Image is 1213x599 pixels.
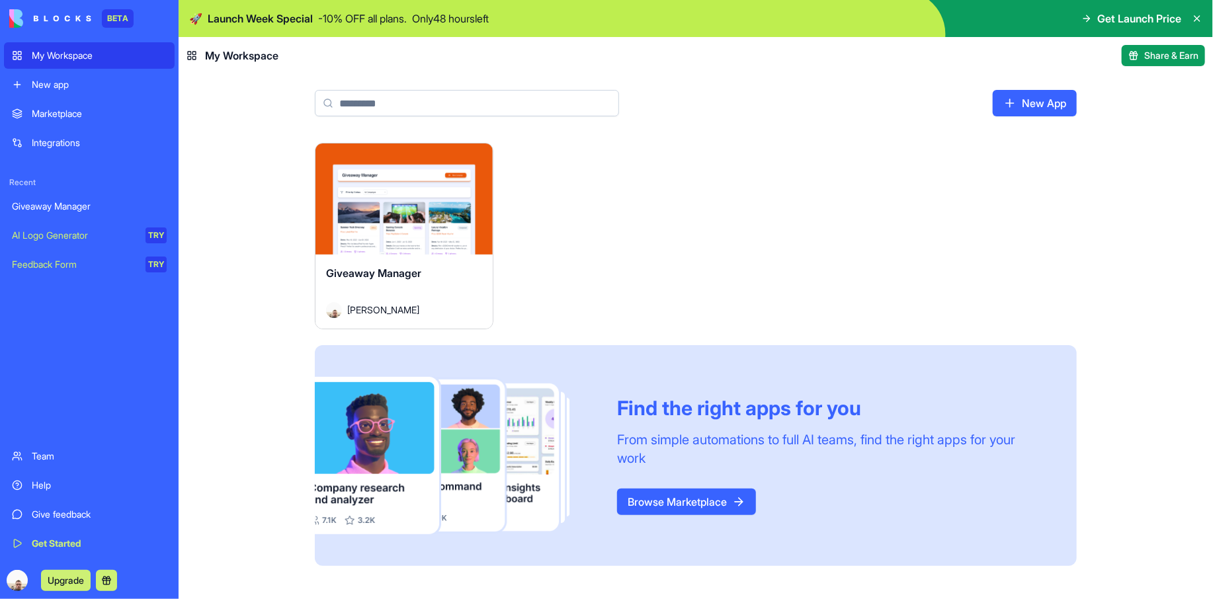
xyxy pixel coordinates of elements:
p: Only 48 hours left [412,11,489,26]
a: My Workspace [4,42,175,69]
button: Upgrade [41,570,91,591]
div: AI Logo Generator [12,229,136,242]
img: Avatar [326,302,342,318]
div: Find the right apps for you [617,396,1045,420]
div: Giveaway Manager [12,200,167,213]
span: Giveaway Manager [326,266,421,280]
div: Integrations [32,136,167,149]
span: My Workspace [205,48,278,63]
span: [PERSON_NAME] [347,303,419,317]
a: AI Logo GeneratorTRY [4,222,175,249]
a: Giveaway ManagerAvatar[PERSON_NAME] [315,143,493,329]
a: Feedback FormTRY [4,251,175,278]
div: BETA [102,9,134,28]
div: Marketplace [32,107,167,120]
img: Frame_181_egmpey.png [315,377,596,535]
div: TRY [146,227,167,243]
a: Get Started [4,530,175,557]
div: My Workspace [32,49,167,62]
div: From simple automations to full AI teams, find the right apps for your work [617,430,1045,467]
div: TRY [146,257,167,272]
div: Feedback Form [12,258,136,271]
span: Share & Earn [1144,49,1198,62]
a: Browse Marketplace [617,489,756,515]
a: Marketplace [4,100,175,127]
span: Get Launch Price [1097,11,1181,26]
a: New App [993,90,1077,116]
a: Upgrade [41,573,91,586]
img: ACg8ocI-5gebXcVYo5X5Oa-x3dbFvPgnrcpJMZX4KiCdGUTWiHa8xqACRw=s96-c [7,570,28,591]
a: Team [4,443,175,469]
p: - 10 % OFF all plans. [318,11,407,26]
div: Give feedback [32,508,167,521]
a: Integrations [4,130,175,156]
a: Help [4,472,175,499]
span: Launch Week Special [208,11,313,26]
a: BETA [9,9,134,28]
span: Recent [4,177,175,188]
div: Team [32,450,167,463]
div: Get Started [32,537,167,550]
span: 🚀 [189,11,202,26]
div: New app [32,78,167,91]
a: Give feedback [4,501,175,528]
a: Giveaway Manager [4,193,175,220]
a: New app [4,71,175,98]
img: logo [9,9,91,28]
button: Share & Earn [1122,45,1205,66]
div: Help [32,479,167,492]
